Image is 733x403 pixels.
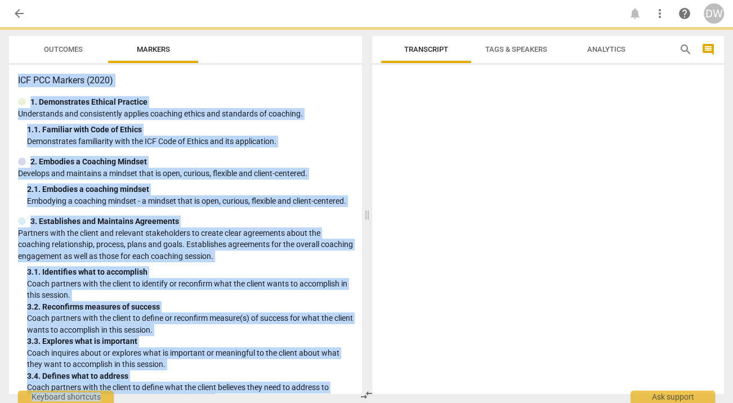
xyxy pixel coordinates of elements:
span: search [679,43,692,56]
p: 1. Demonstrates Ethical Practice [30,96,148,108]
span: Tags & Speakers [485,45,547,53]
p: Coach partners with the client to define or reconfirm measure(s) of success for what the client w... [27,312,353,335]
span: comment [701,43,715,56]
span: Outcomes [44,45,83,53]
div: Keyboard shortcuts [18,391,114,403]
div: 3. 4. Defines what to address [27,370,353,382]
span: arrow_back [12,7,26,20]
p: 3. Establishes and Maintains Agreements [30,216,179,227]
div: 2. 1. Embodies a coaching mindset [27,183,353,195]
h3: ICF PCC Markers (2020) [18,74,353,87]
div: 3. 2. Reconfirms measures of success [27,301,353,313]
span: Markers [137,45,170,53]
p: Understands and consistently applies coaching ethics and standards of coaching. [18,108,353,120]
a: Help [674,3,695,24]
div: 3. 3. Explores what is important [27,335,353,347]
p: Develops and maintains a mindset that is open, curious, flexible and client-centered. [18,168,353,180]
button: DW [704,3,724,24]
p: 2. Embodies a Coaching Mindset [30,156,147,168]
span: Transcript [404,45,448,53]
span: compare_arrows [360,388,373,402]
button: Search [677,41,695,59]
span: Analytics [587,45,625,53]
p: Coach partners with the client to identify or reconfirm what the client wants to accomplish in th... [27,278,353,301]
p: Demonstrates familiarity with the ICF Code of Ethics and its application. [27,136,353,147]
p: Embodying a coaching mindset - a mindset that is open, curious, flexible and client-centered. [27,195,353,207]
p: Partners with the client and relevant stakeholders to create clear agreements about the coaching ... [18,227,353,262]
span: more_vert [653,7,667,20]
div: Ask support [631,391,715,403]
div: 3. 1. Identifies what to accomplish [27,266,353,278]
span: help [678,7,691,20]
div: 1. 1. Familiar with Code of Ethics [27,124,353,136]
p: Coach inquires about or explores what is important or meaningful to the client about what they wa... [27,347,353,370]
button: Show/Hide comments [699,41,717,59]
